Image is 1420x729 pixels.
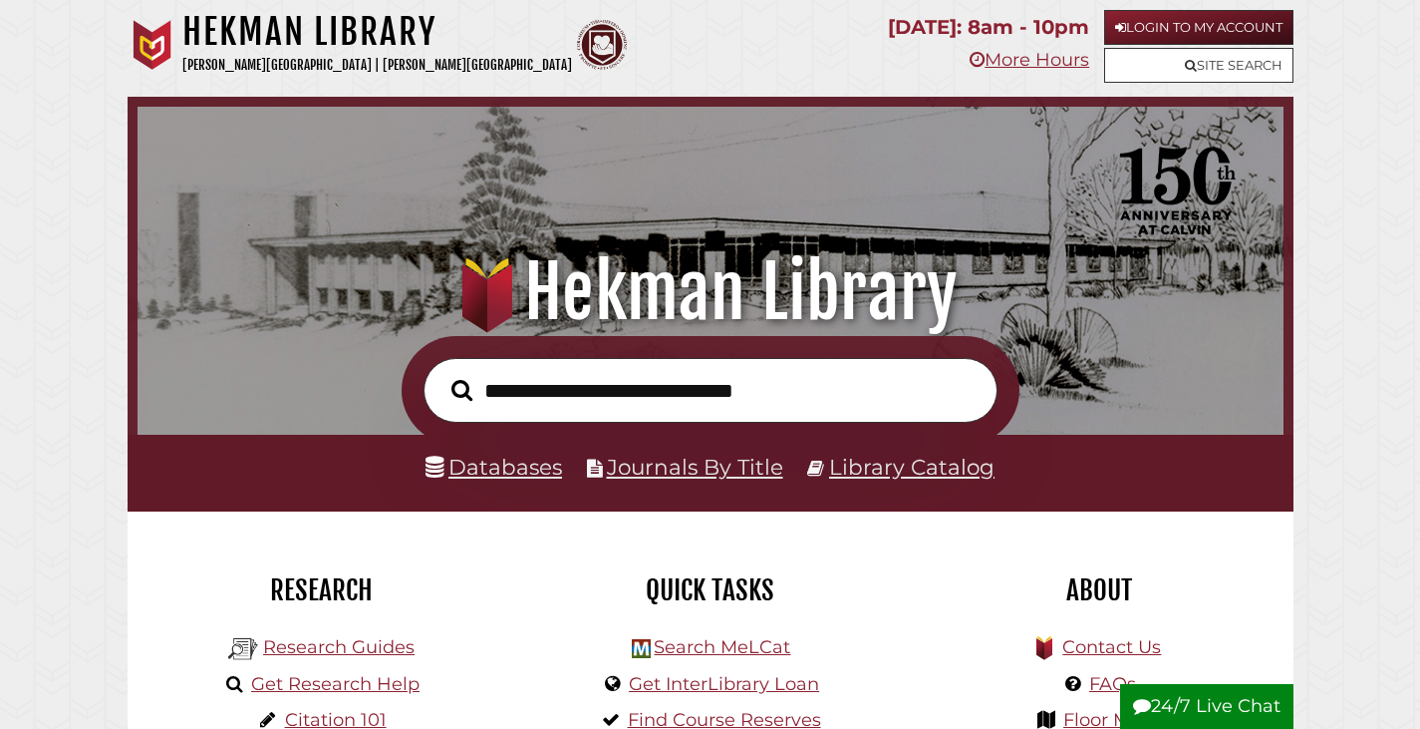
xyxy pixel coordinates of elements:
button: Search [441,374,482,407]
h1: Hekman Library [182,10,572,54]
img: Calvin University [128,20,177,70]
a: Get Research Help [251,673,420,695]
h2: About [920,573,1278,607]
p: [PERSON_NAME][GEOGRAPHIC_DATA] | [PERSON_NAME][GEOGRAPHIC_DATA] [182,54,572,77]
p: [DATE]: 8am - 10pm [888,10,1089,45]
h1: Hekman Library [158,248,1262,336]
img: Hekman Library Logo [632,639,651,658]
a: Get InterLibrary Loan [629,673,819,695]
i: Search [451,379,472,402]
a: Search MeLCat [654,636,790,658]
a: Library Catalog [829,454,994,480]
h2: Quick Tasks [531,573,890,607]
a: Login to My Account [1104,10,1293,45]
h2: Research [142,573,501,607]
img: Calvin Theological Seminary [577,20,627,70]
a: Databases [426,454,562,480]
a: Site Search [1104,48,1293,83]
a: Research Guides [263,636,415,658]
a: Journals By Title [607,454,783,480]
a: Contact Us [1062,636,1161,658]
a: FAQs [1089,673,1136,695]
a: More Hours [970,49,1089,71]
img: Hekman Library Logo [228,634,258,664]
